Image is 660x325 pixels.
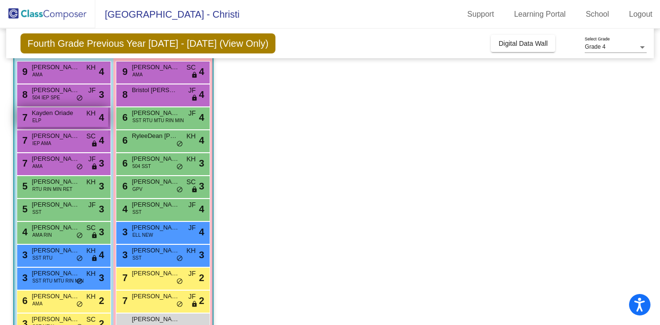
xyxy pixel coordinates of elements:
[88,200,96,210] span: JF
[176,140,183,148] span: do_not_disturb_alt
[86,246,95,256] span: KH
[120,227,128,237] span: 3
[86,63,95,73] span: KH
[99,271,104,285] span: 3
[20,273,28,283] span: 3
[32,315,80,324] span: [PERSON_NAME]
[86,131,95,141] span: SC
[132,71,143,78] span: AMA
[99,179,104,193] span: 3
[199,248,204,262] span: 3
[20,135,28,146] span: 7
[188,200,196,210] span: JF
[199,64,204,79] span: 4
[76,94,83,102] span: do_not_disturb_alt
[95,7,240,22] span: [GEOGRAPHIC_DATA] - Christi
[120,135,128,146] span: 6
[20,89,28,100] span: 8
[132,200,180,210] span: [PERSON_NAME]
[491,35,555,52] button: Digital Data Wall
[120,158,128,168] span: 6
[132,85,180,95] span: Bristol [PERSON_NAME]
[188,269,196,279] span: JF
[91,140,98,148] span: lock
[99,202,104,216] span: 3
[32,246,80,255] span: [PERSON_NAME]
[32,94,60,101] span: 504 IEP SPE
[32,177,80,187] span: [PERSON_NAME] [PERSON_NAME]
[191,72,198,79] span: lock
[76,301,83,308] span: do_not_disturb_alt
[32,200,80,210] span: [PERSON_NAME]
[191,301,198,308] span: lock
[76,232,83,240] span: do_not_disturb_alt
[186,177,195,187] span: SC
[120,273,128,283] span: 7
[76,255,83,262] span: do_not_disturb_alt
[120,89,128,100] span: 8
[199,202,204,216] span: 4
[132,186,142,193] span: GPV
[132,63,180,72] span: [PERSON_NAME]
[32,292,80,301] span: [PERSON_NAME]
[20,227,28,237] span: 4
[20,158,28,168] span: 7
[132,108,180,118] span: [PERSON_NAME]
[88,154,96,164] span: JF
[20,181,28,191] span: 5
[176,301,183,308] span: do_not_disturb_alt
[32,117,41,124] span: ELP
[120,66,128,77] span: 9
[132,177,180,187] span: [PERSON_NAME]
[188,108,196,118] span: JF
[86,223,95,233] span: SC
[199,225,204,239] span: 4
[32,300,43,307] span: AMA
[120,181,128,191] span: 6
[176,278,183,285] span: do_not_disturb_alt
[186,154,195,164] span: KH
[621,7,660,22] a: Logout
[32,131,80,141] span: [PERSON_NAME]
[32,269,80,278] span: [PERSON_NAME]
[99,248,104,262] span: 4
[86,108,95,118] span: KH
[20,250,28,260] span: 3
[99,87,104,102] span: 3
[86,292,95,302] span: KH
[120,204,128,214] span: 4
[132,163,151,170] span: 504 SST
[585,43,605,50] span: Grade 4
[498,40,548,47] span: Digital Data Wall
[507,7,574,22] a: Learning Portal
[132,231,153,239] span: ELL NEW
[88,85,96,95] span: JF
[20,204,28,214] span: 5
[32,186,72,193] span: RTU RIN MIN RET
[199,271,204,285] span: 2
[32,209,41,216] span: SST
[32,108,80,118] span: Kayden Oriade
[199,156,204,170] span: 3
[132,209,142,216] span: SST
[32,71,43,78] span: AMA
[99,64,104,79] span: 4
[186,131,195,141] span: KH
[32,254,52,262] span: SST RTU
[186,63,195,73] span: SC
[32,163,43,170] span: AMA
[99,294,104,308] span: 2
[99,110,104,125] span: 4
[578,7,617,22] a: School
[86,177,95,187] span: KH
[132,292,180,301] span: [PERSON_NAME]
[99,225,104,239] span: 3
[191,186,198,194] span: lock
[188,292,196,302] span: JF
[20,33,276,53] span: Fourth Grade Previous Year [DATE] - [DATE] (View Only)
[132,315,180,324] span: [PERSON_NAME]
[460,7,502,22] a: Support
[99,133,104,147] span: 4
[86,315,95,325] span: SC
[32,154,80,164] span: [PERSON_NAME]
